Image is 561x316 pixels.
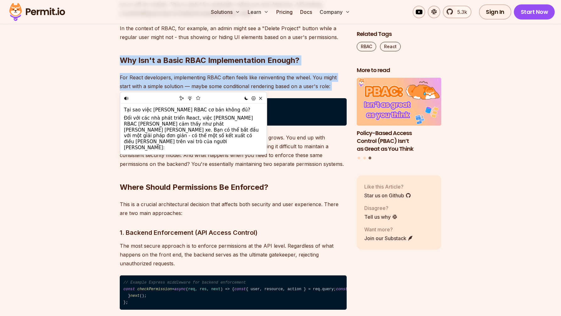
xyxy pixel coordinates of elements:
[120,228,347,238] h3: 1. Backend Enforcement (API Access Control)
[357,129,442,153] h3: Policy-Based Access Control (PBAC) Isn’t as Great as You Think
[124,280,246,285] span: // Example Express middleware for backend enforcement
[514,4,555,20] a: Start Now
[322,287,334,291] span: query
[358,157,360,159] button: Go to slide 1
[298,6,315,18] a: Docs
[130,294,140,298] span: next
[479,4,511,20] a: Sign In
[120,73,347,91] p: For React developers, implementing RBAC often feels like reinventing the wheel. You might start w...
[357,78,442,153] li: 3 of 3
[357,78,442,161] div: Posts
[274,6,295,18] a: Pricing
[357,78,442,126] img: Policy-Based Access Control (PBAC) Isn’t as Great as You Think
[364,213,398,221] a: Tell us why
[120,157,347,192] h2: Where Should Permissions Be Enforced?
[6,1,68,23] img: Permit logo
[120,241,347,268] p: The most secure approach is to enforce permissions at the API level. Regardless of what happens o...
[124,287,135,291] span: const
[336,287,348,291] span: const
[364,183,411,190] p: Like this Article?
[364,192,411,199] a: Star us on Github
[120,200,347,217] p: This is a crucial architectural decision that affects both security and user experience. There ar...
[443,6,471,18] a: 5.3k
[454,8,467,16] span: 5.3k
[120,30,347,65] h2: Why Isn't a Basic RBAC Implementation Enough?
[363,157,366,159] button: Go to slide 2
[357,66,442,74] h2: More to read
[364,226,413,233] p: Want more?
[137,287,172,291] span: checkPermission
[234,287,246,291] span: const
[357,30,442,38] h2: Related Tags
[317,6,353,18] button: Company
[245,6,271,18] button: Learn
[380,42,401,51] a: React
[208,6,243,18] button: Solutions
[120,275,347,310] code: = ( ) => { { user, resource, action } = req. ; permitted = permit. (user, action, resource); (!pe...
[188,287,221,291] span: req, res, next
[364,204,398,212] p: Disagree?
[174,287,186,291] span: async
[364,234,413,242] a: Join our Substack
[120,24,347,42] p: In the context of RBAC, for example, an admin might see a "Delete Project" button while a regular...
[369,157,371,160] button: Go to slide 3
[357,42,376,51] a: RBAC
